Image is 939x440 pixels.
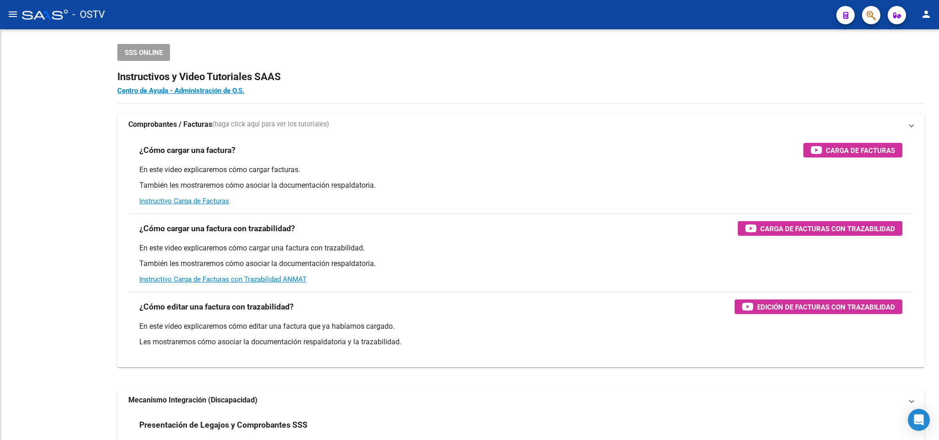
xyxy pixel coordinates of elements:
[117,44,170,61] button: SSS ONLINE
[738,221,902,236] button: Carga de Facturas con Trazabilidad
[117,87,244,95] a: Centro de Ayuda - Administración de O.S.
[72,5,105,25] span: - OSTV
[757,301,895,313] span: Edición de Facturas con Trazabilidad
[117,389,924,411] mat-expansion-panel-header: Mecanismo Integración (Discapacidad)
[139,418,308,431] h3: Presentación de Legajos y Comprobantes SSS
[735,299,902,314] button: Edición de Facturas con Trazabilidad
[139,165,902,175] p: En este video explicaremos cómo cargar facturas.
[908,409,930,431] div: Open Intercom Messenger
[7,9,18,20] mat-icon: menu
[803,143,902,158] button: Carga de Facturas
[139,275,307,283] a: Instructivo Carga de Facturas con Trazabilidad ANMAT
[139,259,902,269] p: También les mostraremos cómo asociar la documentación respaldatoria.
[128,395,258,405] strong: Mecanismo Integración (Discapacidad)
[128,120,212,130] strong: Comprobantes / Facturas
[139,300,294,313] h3: ¿Cómo editar una factura con trazabilidad?
[139,180,902,190] p: También les mostraremos cómo asociar la documentación respaldatoria.
[117,68,924,86] h2: Instructivos y Video Tutoriales SAAS
[125,49,163,57] span: SSS ONLINE
[117,114,924,136] mat-expansion-panel-header: Comprobantes / Facturas(haga click aquí para ver los tutoriales)
[760,223,895,234] span: Carga de Facturas con Trazabilidad
[117,136,924,367] div: Comprobantes / Facturas(haga click aquí para ver los tutoriales)
[826,145,895,156] span: Carga de Facturas
[139,321,902,331] p: En este video explicaremos cómo editar una factura que ya habíamos cargado.
[212,120,329,130] span: (haga click aquí para ver los tutoriales)
[139,197,229,205] a: Instructivo Carga de Facturas
[921,9,932,20] mat-icon: person
[139,243,902,253] p: En este video explicaremos cómo cargar una factura con trazabilidad.
[139,337,902,347] p: Les mostraremos cómo asociar la documentación respaldatoria y la trazabilidad.
[139,222,295,235] h3: ¿Cómo cargar una factura con trazabilidad?
[139,144,236,157] h3: ¿Cómo cargar una factura?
